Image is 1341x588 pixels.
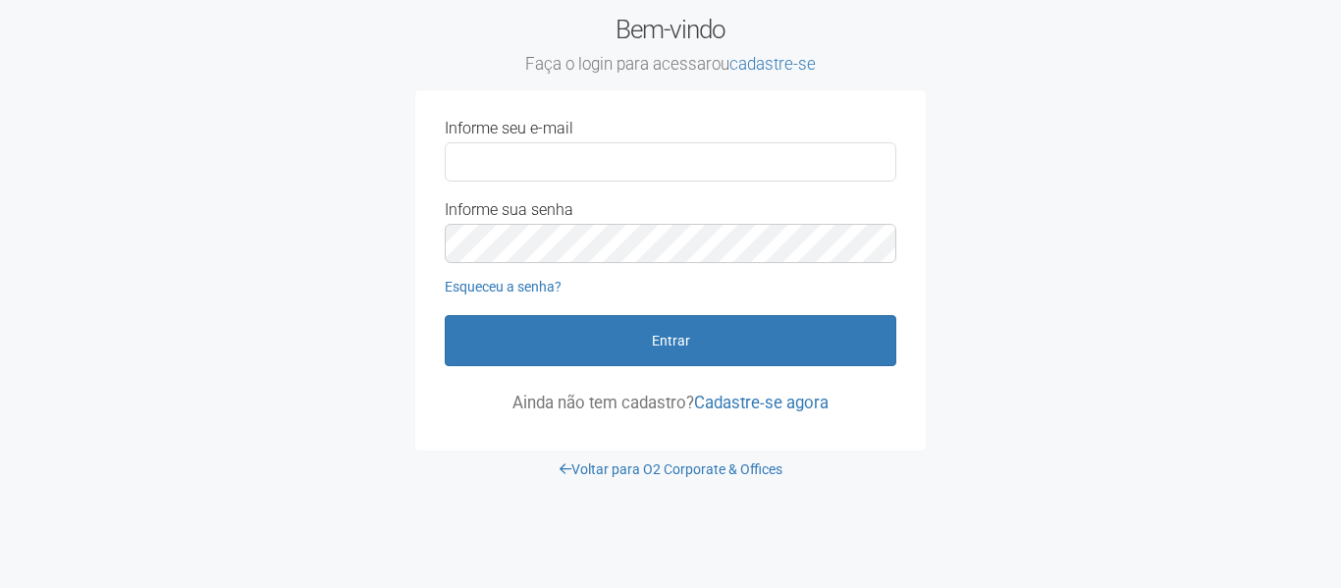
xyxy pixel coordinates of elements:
a: Voltar para O2 Corporate & Offices [560,461,782,477]
label: Informe sua senha [445,201,573,219]
button: Entrar [445,315,896,366]
a: Esqueceu a senha? [445,279,562,294]
p: Ainda não tem cadastro? [445,394,896,411]
h2: Bem-vindo [415,15,926,76]
a: cadastre-se [729,54,816,74]
label: Informe seu e-mail [445,120,573,137]
span: ou [712,54,816,74]
a: Cadastre-se agora [694,393,829,412]
small: Faça o login para acessar [415,54,926,76]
